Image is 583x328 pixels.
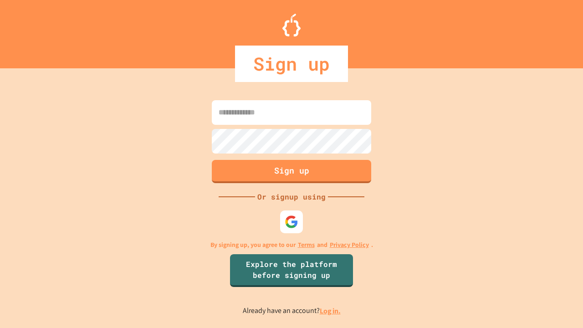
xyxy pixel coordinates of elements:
[243,305,341,317] p: Already have an account?
[285,215,298,229] img: google-icon.svg
[210,240,373,250] p: By signing up, you agree to our and .
[320,306,341,316] a: Log in.
[330,240,369,250] a: Privacy Policy
[212,160,371,183] button: Sign up
[235,46,348,82] div: Sign up
[230,254,353,287] a: Explore the platform before signing up
[255,191,328,202] div: Or signup using
[298,240,315,250] a: Terms
[282,14,301,36] img: Logo.svg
